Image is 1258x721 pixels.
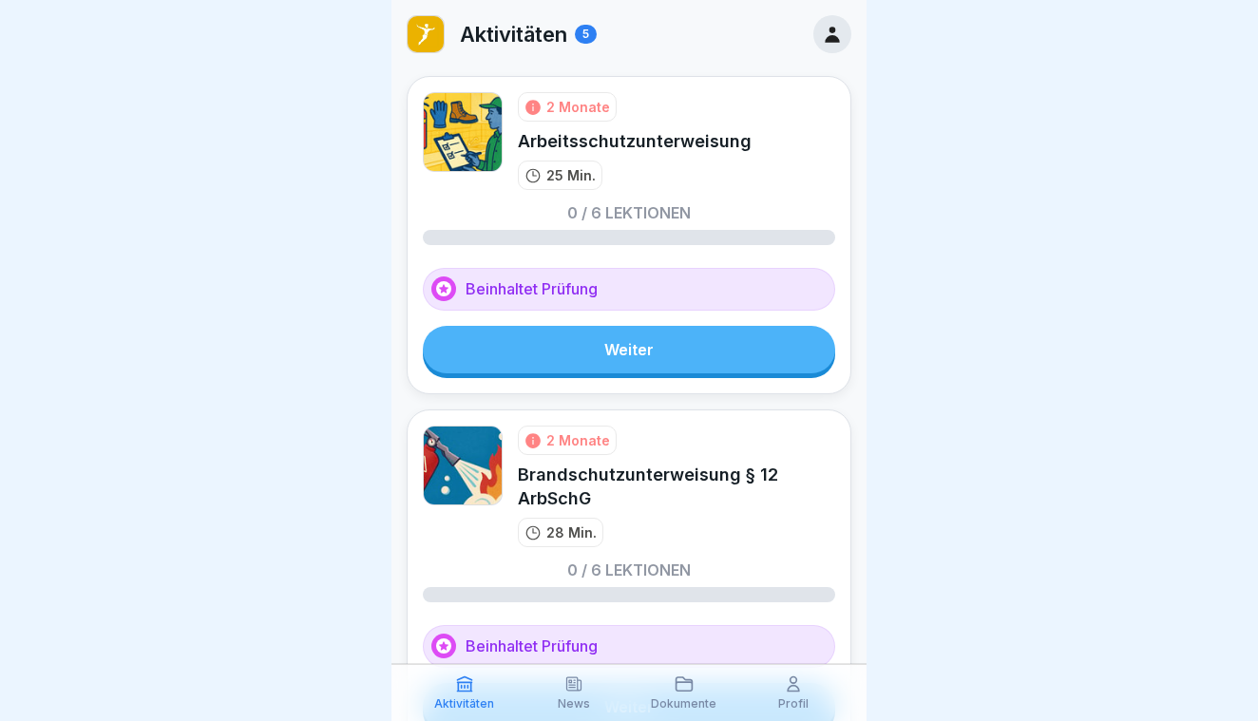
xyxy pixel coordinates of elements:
p: 28 Min. [546,522,597,542]
div: 5 [575,25,597,44]
div: 2 Monate [546,430,610,450]
img: b0iy7e1gfawqjs4nezxuanzk.png [423,426,503,505]
p: 0 / 6 Lektionen [567,205,691,220]
div: Arbeitsschutzunterweisung [518,129,752,153]
p: Dokumente [651,697,716,711]
p: 25 Min. [546,165,596,185]
a: Weiter [423,326,835,373]
p: News [558,697,590,711]
p: Profil [778,697,809,711]
div: Brandschutzunterweisung § 12 ArbSchG [518,463,835,510]
div: Beinhaltet Prüfung [423,625,835,668]
p: 0 / 6 Lektionen [567,562,691,578]
div: Beinhaltet Prüfung [423,268,835,311]
p: Aktivitäten [460,22,567,47]
div: 2 Monate [546,97,610,117]
p: Aktivitäten [434,697,494,711]
img: bgsrfyvhdm6180ponve2jajk.png [423,92,503,172]
img: oo2rwhh5g6mqyfqxhtbddxvd.png [408,16,444,52]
